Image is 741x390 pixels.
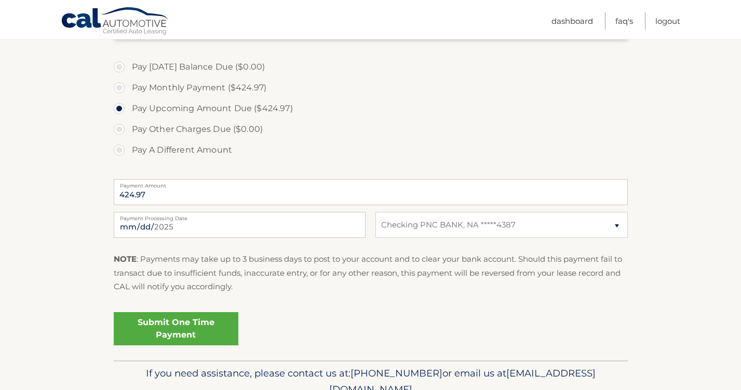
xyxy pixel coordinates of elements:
a: Dashboard [551,12,593,30]
label: Pay [DATE] Balance Due ($0.00) [114,57,628,77]
label: Pay A Different Amount [114,140,628,160]
label: Pay Other Charges Due ($0.00) [114,119,628,140]
a: Submit One Time Payment [114,312,238,345]
strong: NOTE [114,254,137,264]
label: Pay Upcoming Amount Due ($424.97) [114,98,628,119]
input: Payment Date [114,212,366,238]
a: FAQ's [615,12,633,30]
a: Cal Automotive [61,7,170,37]
a: Logout [655,12,680,30]
span: [PHONE_NUMBER] [351,367,442,379]
label: Payment Amount [114,179,628,187]
input: Payment Amount [114,179,628,205]
label: Payment Processing Date [114,212,366,220]
p: : Payments may take up to 3 business days to post to your account and to clear your bank account.... [114,252,628,293]
label: Pay Monthly Payment ($424.97) [114,77,628,98]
